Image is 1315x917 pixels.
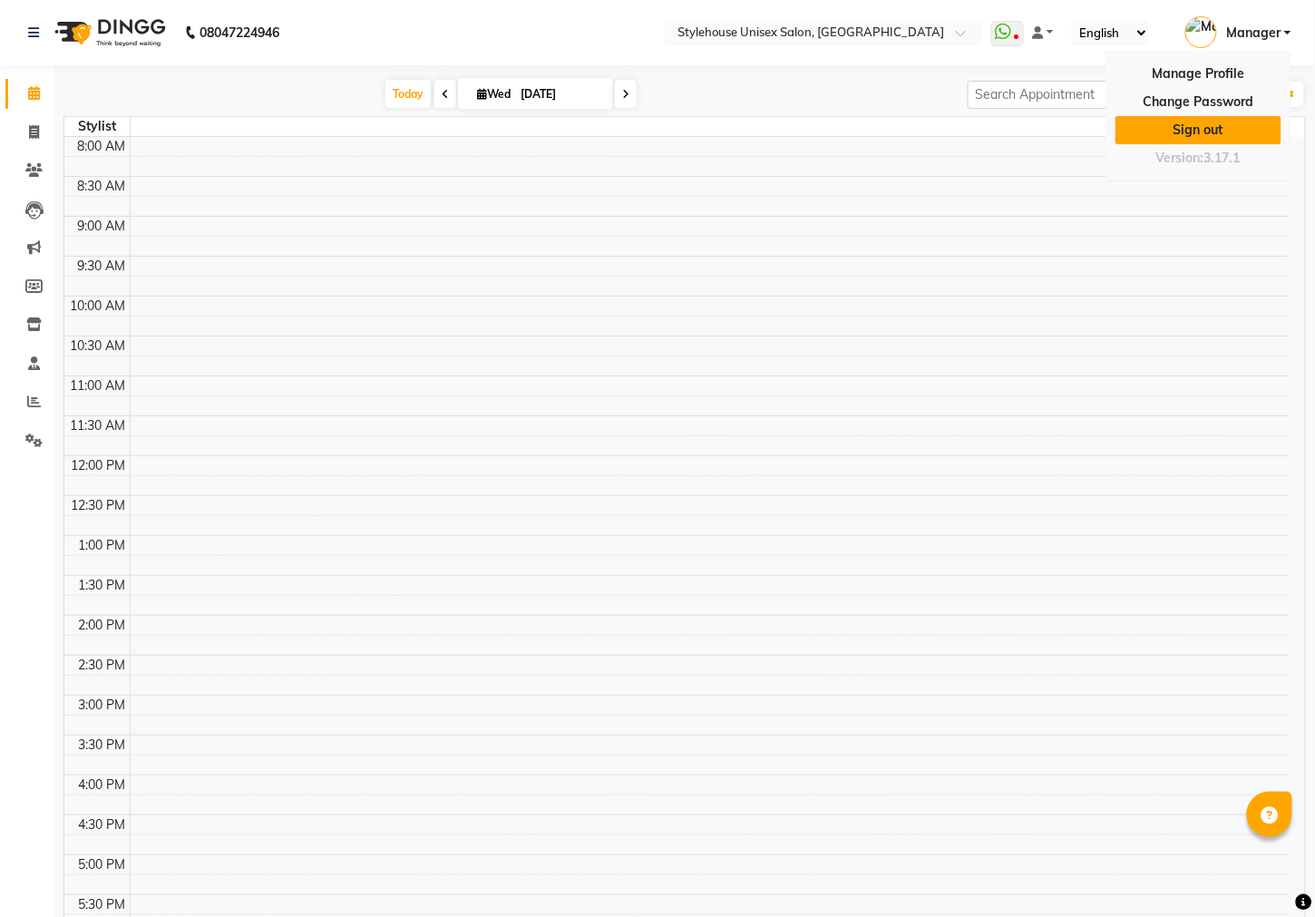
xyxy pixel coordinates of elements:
div: 3:30 PM [75,736,130,755]
div: 11:00 AM [67,376,130,395]
div: 12:30 PM [68,496,130,515]
a: Sign out [1115,116,1281,144]
div: 5:00 PM [75,855,130,874]
div: 1:30 PM [75,576,130,595]
div: 12:00 PM [68,456,130,475]
div: 3:00 PM [75,696,130,715]
div: 2:30 PM [75,656,130,675]
div: 8:00 AM [74,137,130,156]
div: 4:30 PM [75,815,130,834]
div: 11:30 AM [67,416,130,435]
span: Manager [1226,24,1281,43]
input: 2025-09-03 [515,81,606,108]
span: Wed [472,87,515,101]
div: 10:30 AM [67,337,130,356]
div: 5:30 PM [75,895,130,914]
div: Version:3.17.1 [1115,145,1281,171]
div: 9:00 AM [74,217,130,236]
div: 8:30 AM [74,177,130,196]
div: 4:00 PM [75,776,130,795]
input: Search Appointment [968,81,1126,109]
a: Change Password [1115,88,1281,116]
b: 08047224946 [200,7,279,58]
img: Manager [1185,16,1217,48]
div: 1:00 PM [75,536,130,555]
span: Today [385,80,431,108]
div: Stylist [64,117,130,136]
div: 10:00 AM [67,297,130,316]
div: 2:00 PM [75,616,130,635]
div: 9:30 AM [74,257,130,276]
img: logo [46,7,170,58]
a: Manage Profile [1115,60,1281,88]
